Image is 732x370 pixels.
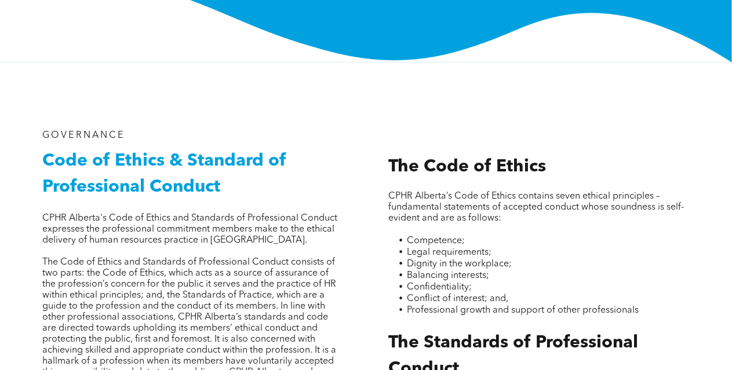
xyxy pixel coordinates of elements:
span: Legal requirements; [407,248,491,257]
span: The Code of Ethics [388,158,546,175]
span: CPHR Alberta's Code of Ethics and Standards of Professional Conduct expresses the professional co... [42,214,337,245]
span: Professional growth and support of other professionals [407,306,639,315]
span: Confidentiality; [407,283,472,292]
span: Code of Ethics & Standard of Professional Conduct [42,152,286,196]
span: GOVERNANCE [42,131,125,140]
span: Competence; [407,236,465,246]
span: Dignity in the workplace; [407,259,512,269]
span: Balancing interests; [407,271,489,280]
span: CPHR Alberta’s Code of Ethics contains seven ethical principles – fundamental statements of accep... [388,192,684,223]
span: Conflict of interest; and, [407,294,508,303]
